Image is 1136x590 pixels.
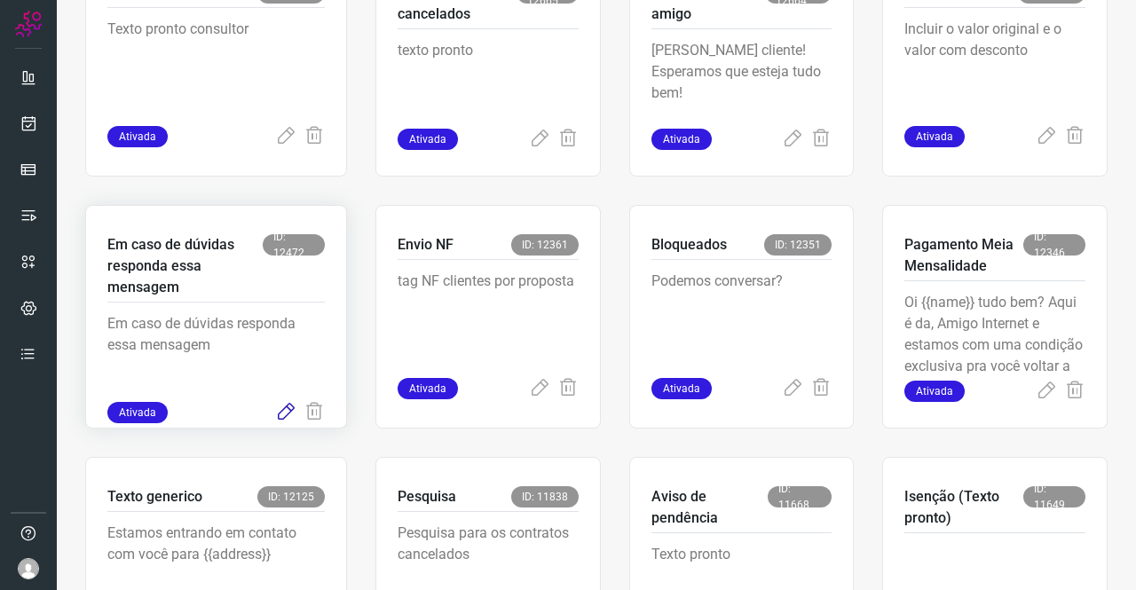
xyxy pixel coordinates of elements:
p: Incluir o valor original e o valor com desconto [904,19,1085,107]
p: Em caso de dúvidas responda essa mensagem [107,313,325,402]
span: Ativada [107,126,168,147]
p: Bloqueados [651,234,727,256]
span: Ativada [398,378,458,399]
img: avatar-user-boy.jpg [18,558,39,579]
img: Logo [15,11,42,37]
span: ID: 12346 [1023,234,1085,256]
p: Oi {{name}} tudo bem? Aqui é da, Amigo Internet e estamos com uma condição exclusiva pra você vol... [904,292,1085,381]
p: Envio NF [398,234,454,256]
span: Ativada [904,126,965,147]
span: Ativada [904,381,965,402]
p: Podemos conversar? [651,271,832,359]
p: [PERSON_NAME] cliente! Esperamos que esteja tudo bem! [651,40,832,129]
span: ID: 12361 [511,234,579,256]
span: ID: 12351 [764,234,832,256]
p: Isenção (Texto pronto) [904,486,1023,529]
span: Ativada [651,378,712,399]
p: Pesquisa [398,486,456,507]
p: Em caso de dúvidas responda essa mensagem [107,234,263,298]
p: Texto pronto consultor [107,19,325,107]
span: ID: 12125 [257,486,325,507]
p: Texto generico [107,486,202,507]
span: ID: 11838 [511,486,579,507]
span: Ativada [398,129,458,150]
span: ID: 11649 [1023,486,1085,507]
p: Aviso de pendência [651,486,768,529]
p: Pagamento Meia Mensalidade [904,234,1023,277]
p: tag NF clientes por proposta [398,271,579,359]
span: ID: 11668 [768,486,832,507]
p: texto pronto [398,40,579,129]
span: Ativada [107,402,168,423]
span: ID: 12472 [263,234,325,256]
span: Ativada [651,129,712,150]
